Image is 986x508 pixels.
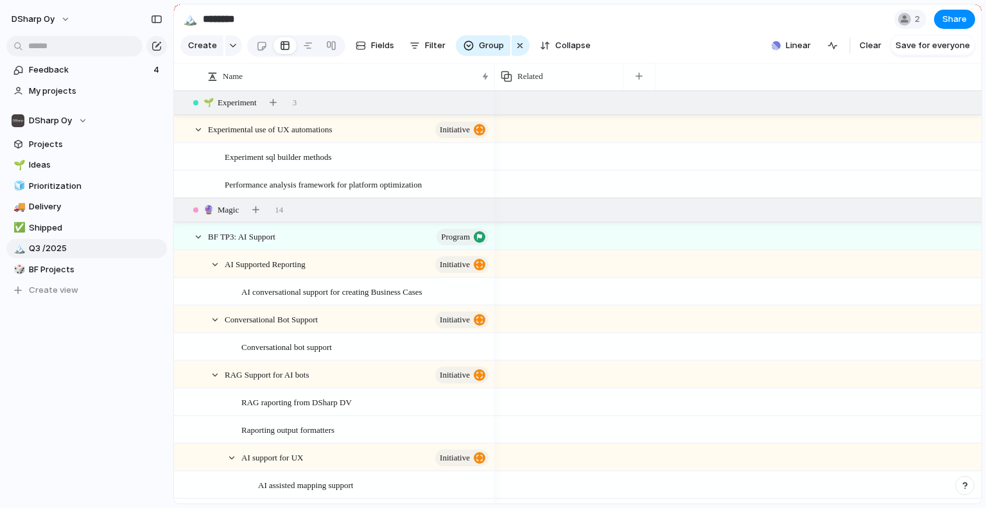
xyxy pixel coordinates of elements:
[6,111,167,130] button: DSharp Oy
[435,450,489,466] button: initiative
[6,239,167,258] a: 🏔️Q3 /2025
[6,135,167,154] a: Projects
[6,218,167,238] a: ✅Shipped
[29,200,162,213] span: Delivery
[258,477,353,492] span: AI assisted mapping support
[241,284,422,299] span: AI conversational support for creating Business Cases
[12,200,24,213] button: 🚚
[425,39,445,52] span: Filter
[180,35,223,56] button: Create
[203,98,214,107] span: 🌱
[350,35,399,56] button: Fields
[441,228,470,246] span: program
[29,180,162,193] span: Prioritization
[479,39,504,52] span: Group
[225,256,306,271] span: AI Supported Reporting
[6,197,167,216] a: 🚚Delivery
[241,450,303,464] span: AI support for UX
[208,121,333,136] span: Experimental use of UX automations
[555,39,591,52] span: Collapse
[13,220,22,235] div: ✅
[517,70,543,83] span: Related
[895,39,970,52] span: Save for everyone
[29,159,162,171] span: Ideas
[275,204,283,216] span: 14
[12,242,24,255] button: 🏔️
[13,158,22,173] div: 🌱
[12,263,24,276] button: 🎲
[29,242,162,255] span: Q3 /2025
[29,114,72,127] span: DSharp Oy
[440,256,470,274] span: initiative
[29,64,150,76] span: Feedback
[12,222,24,234] button: ✅
[915,13,924,26] span: 2
[29,222,162,234] span: Shipped
[29,138,162,151] span: Projects
[437,229,489,245] button: program
[241,422,334,437] span: Raporting output formatters
[942,13,967,26] span: Share
[766,36,816,55] button: Linear
[440,311,470,329] span: initiative
[223,70,243,83] span: Name
[13,179,22,193] div: 🧊
[786,39,811,52] span: Linear
[183,10,197,28] div: 🏔️
[456,35,510,56] button: Group
[860,39,881,52] span: Clear
[13,241,22,256] div: 🏔️
[371,39,394,52] span: Fields
[241,339,332,354] span: Conversational bot support
[435,256,489,273] button: initiative
[854,35,887,56] button: Clear
[180,9,200,30] button: 🏔️
[241,394,352,409] span: RAG raporting from DSharp DV
[29,263,162,276] span: BF Projects
[890,35,975,56] button: Save for everyone
[225,311,318,326] span: Conversational Bot Support
[440,449,470,467] span: initiative
[13,200,22,215] div: 🚚
[188,39,217,52] span: Create
[440,366,470,384] span: initiative
[435,367,489,383] button: initiative
[435,311,489,328] button: initiative
[12,13,55,26] span: DSharp Oy
[6,82,167,101] a: My projects
[6,177,167,196] a: 🧊Prioritization
[535,35,596,56] button: Collapse
[29,284,78,297] span: Create view
[203,205,214,215] span: 🔮
[6,260,167,279] a: 🎲BF Projects
[208,229,275,243] span: BF TP3: AI Support
[404,35,451,56] button: Filter
[12,159,24,171] button: 🌱
[203,204,239,216] span: Magic
[13,262,22,277] div: 🎲
[225,149,331,164] span: Experiment sql builder methods
[153,64,162,76] span: 4
[12,180,24,193] button: 🧊
[6,281,167,300] button: Create view
[6,60,167,80] a: Feedback4
[440,121,470,139] span: initiative
[6,155,167,175] a: 🌱Ideas
[225,367,309,381] span: RAG Support for AI bots
[435,121,489,138] button: initiative
[6,9,77,30] button: DSharp Oy
[225,177,422,191] span: Performance analysis framework for platform optimization
[293,96,297,109] span: 3
[203,96,257,109] span: Experiment
[29,85,162,98] span: My projects
[934,10,975,29] button: Share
